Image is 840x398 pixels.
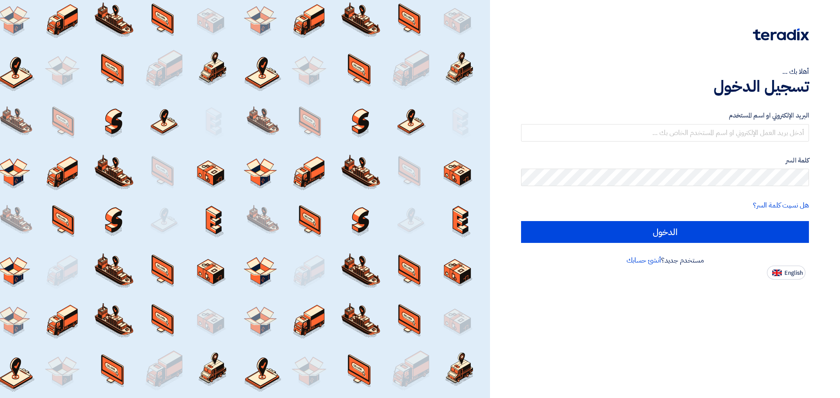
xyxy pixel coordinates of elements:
[767,266,805,280] button: English
[521,66,809,77] div: أهلا بك ...
[521,221,809,243] input: الدخول
[521,255,809,266] div: مستخدم جديد؟
[521,124,809,142] input: أدخل بريد العمل الإلكتروني او اسم المستخدم الخاص بك ...
[772,270,782,276] img: en-US.png
[753,28,809,41] img: Teradix logo
[626,255,661,266] a: أنشئ حسابك
[521,77,809,96] h1: تسجيل الدخول
[784,270,803,276] span: English
[753,200,809,211] a: هل نسيت كلمة السر؟
[521,156,809,166] label: كلمة السر
[521,111,809,121] label: البريد الإلكتروني او اسم المستخدم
